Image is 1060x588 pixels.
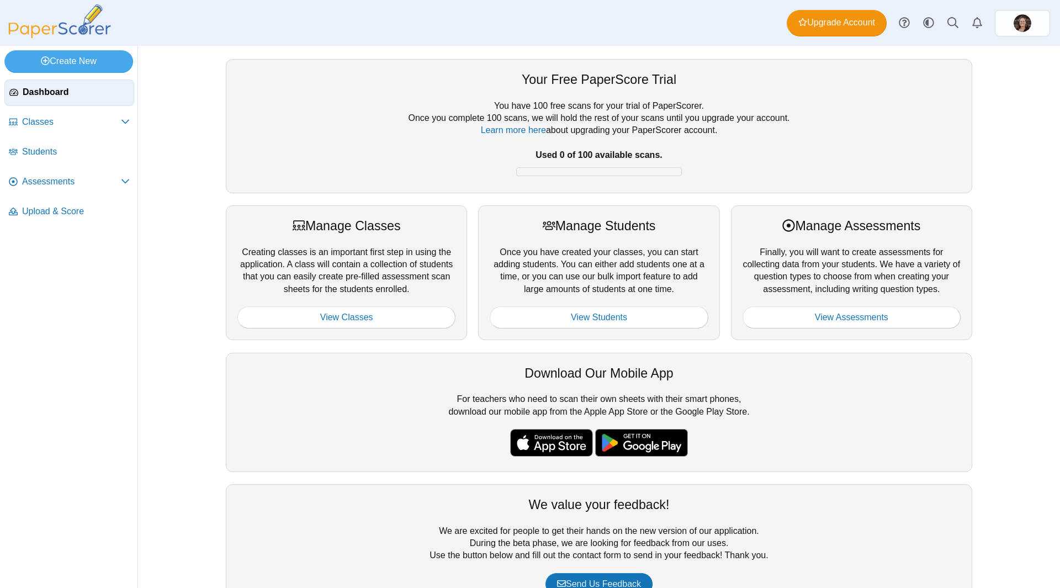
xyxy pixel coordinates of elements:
[4,139,134,166] a: Students
[4,30,115,40] a: PaperScorer
[22,116,121,128] span: Classes
[22,176,121,188] span: Assessments
[237,71,961,88] div: Your Free PaperScore Trial
[22,146,130,158] span: Students
[798,17,875,29] span: Upgrade Account
[965,11,989,35] a: Alerts
[595,429,688,457] img: google-play-badge.png
[237,306,455,329] a: View Classes
[731,205,972,340] div: Finally, you will want to create assessments for collecting data from your students. We have a va...
[478,205,719,340] div: Once you have created your classes, you can start adding students. You can either add students on...
[510,429,593,457] img: apple-store-badge.svg
[787,10,887,36] a: Upgrade Account
[4,169,134,195] a: Assessments
[490,217,708,235] div: Manage Students
[536,150,662,160] b: Used 0 of 100 available scans.
[4,80,134,106] a: Dashboard
[1014,14,1031,32] span: Tiffany Hansen
[226,205,467,340] div: Creating classes is an important first step in using the application. A class will contain a coll...
[4,4,115,38] img: PaperScorer
[22,205,130,218] span: Upload & Score
[4,50,133,72] a: Create New
[4,199,134,225] a: Upload & Score
[226,353,972,472] div: For teachers who need to scan their own sheets with their smart phones, download our mobile app f...
[995,10,1050,36] a: ps.VgilASIvL3uAGPe5
[23,86,129,98] span: Dashboard
[743,306,961,329] a: View Assessments
[1014,14,1031,32] img: ps.VgilASIvL3uAGPe5
[237,364,961,382] div: Download Our Mobile App
[481,125,546,135] a: Learn more here
[237,100,961,182] div: You have 100 free scans for your trial of PaperScorer. Once you complete 100 scans, we will hold ...
[237,217,455,235] div: Manage Classes
[490,306,708,329] a: View Students
[237,496,961,513] div: We value your feedback!
[4,109,134,136] a: Classes
[743,217,961,235] div: Manage Assessments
